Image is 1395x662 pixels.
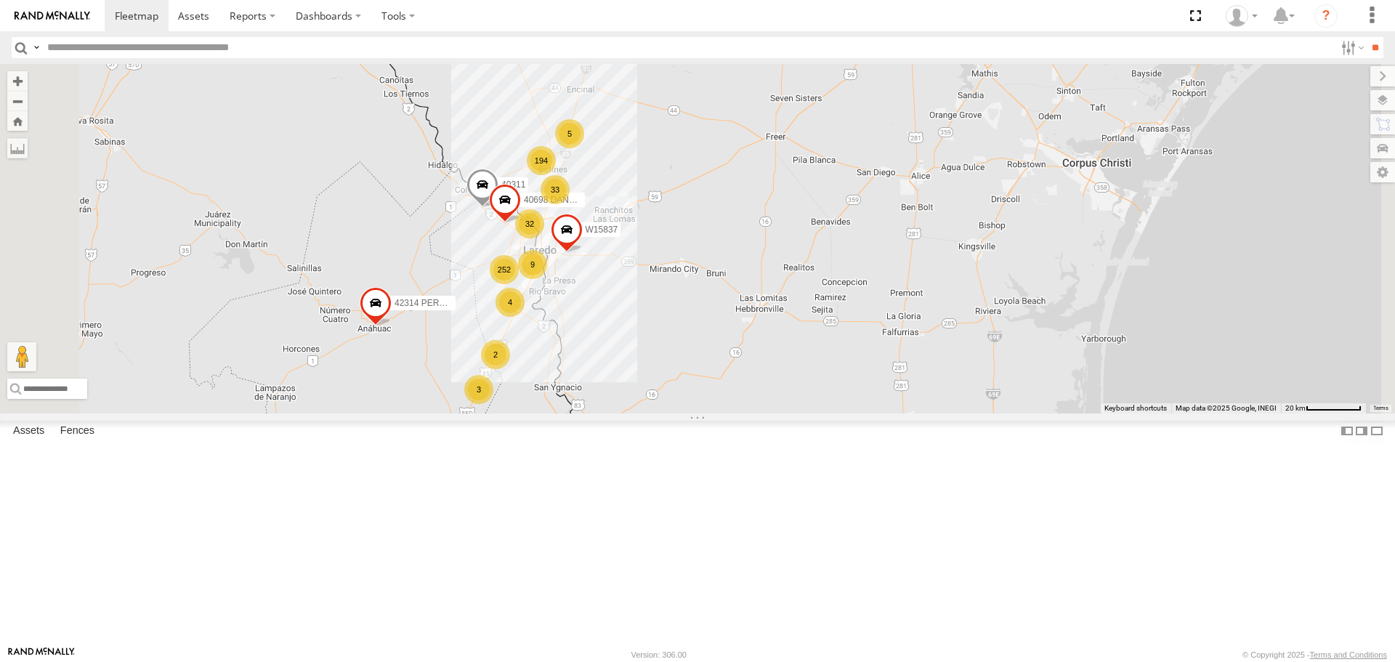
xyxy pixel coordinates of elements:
[586,225,618,235] span: W15837
[15,11,90,21] img: rand-logo.svg
[518,250,547,279] div: 9
[490,255,519,284] div: 252
[1176,404,1277,412] span: Map data ©2025 Google, INEGI
[515,209,544,238] div: 32
[464,375,493,404] div: 3
[1310,650,1387,659] a: Terms and Conditions
[496,288,525,317] div: 4
[31,37,42,58] label: Search Query
[7,138,28,158] label: Measure
[555,119,584,148] div: 5
[7,342,36,371] button: Drag Pegman onto the map to open Street View
[631,650,687,659] div: Version: 306.00
[1370,421,1384,442] label: Hide Summary Table
[7,91,28,111] button: Zoom out
[8,647,75,662] a: Visit our Website
[524,195,588,205] span: 40698 DAÑADO
[1370,162,1395,182] label: Map Settings
[1221,5,1263,27] div: Caseta Laredo TX
[1281,403,1366,413] button: Map Scale: 20 km per 73 pixels
[527,146,556,175] div: 194
[1242,650,1387,659] div: © Copyright 2025 -
[1314,4,1338,28] i: ?
[6,421,52,442] label: Assets
[501,179,525,190] span: 40311
[541,175,570,204] div: 33
[53,421,102,442] label: Fences
[1354,421,1369,442] label: Dock Summary Table to the Right
[1104,403,1167,413] button: Keyboard shortcuts
[1335,37,1367,58] label: Search Filter Options
[481,340,510,369] div: 2
[7,111,28,131] button: Zoom Home
[7,71,28,91] button: Zoom in
[1285,404,1306,412] span: 20 km
[395,298,461,308] span: 42314 PERDIDO
[1340,421,1354,442] label: Dock Summary Table to the Left
[1373,405,1388,411] a: Terms (opens in new tab)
